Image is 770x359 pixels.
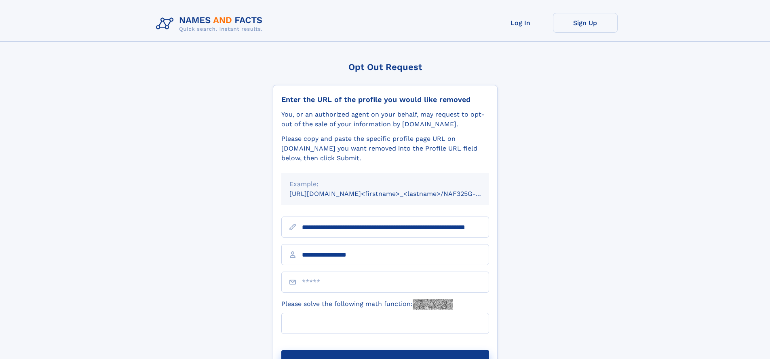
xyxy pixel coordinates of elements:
div: You, or an authorized agent on your behalf, may request to opt-out of the sale of your informatio... [281,110,489,129]
img: Logo Names and Facts [153,13,269,35]
a: Log In [488,13,553,33]
div: Enter the URL of the profile you would like removed [281,95,489,104]
a: Sign Up [553,13,618,33]
small: [URL][DOMAIN_NAME]<firstname>_<lastname>/NAF325G-xxxxxxxx [289,190,504,198]
div: Opt Out Request [273,62,498,72]
div: Example: [289,179,481,189]
div: Please copy and paste the specific profile page URL on [DOMAIN_NAME] you want removed into the Pr... [281,134,489,163]
label: Please solve the following math function: [281,299,453,310]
